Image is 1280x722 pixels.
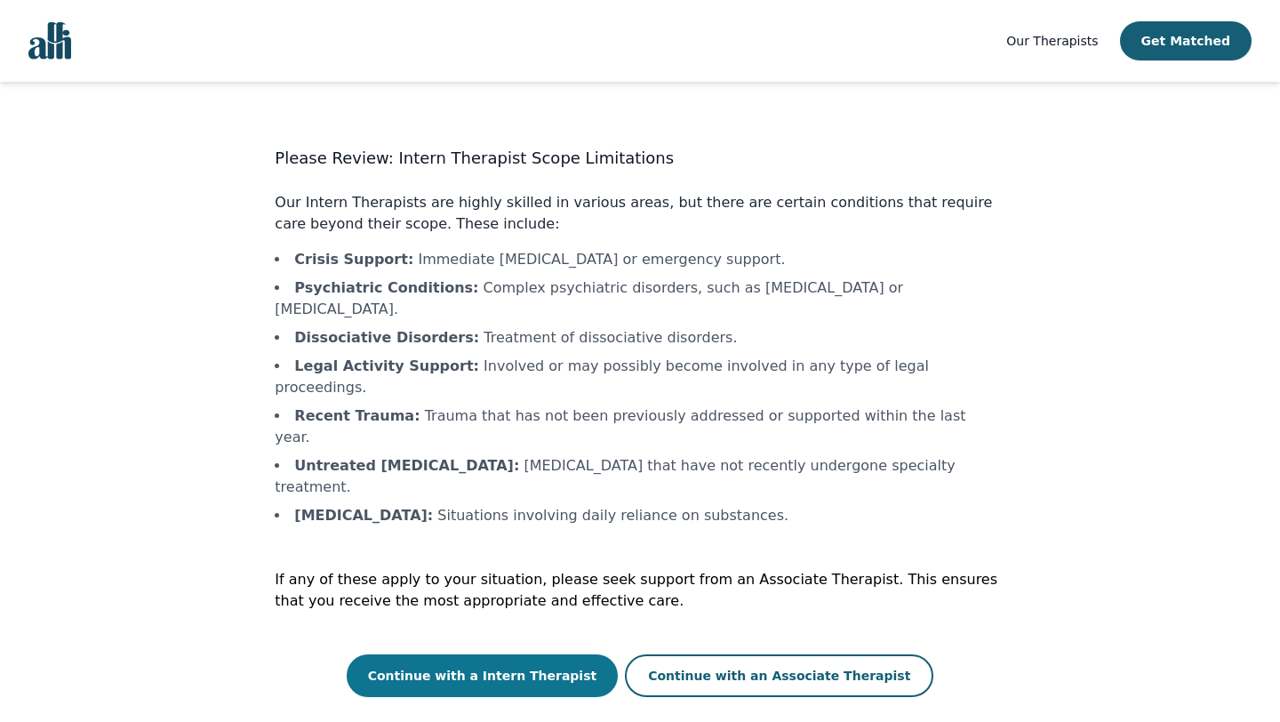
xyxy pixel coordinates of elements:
img: alli logo [28,22,71,60]
li: Situations involving daily reliance on substances. [275,505,1004,526]
b: Psychiatric Conditions : [294,279,478,296]
b: Legal Activity Support : [294,357,479,374]
li: Immediate [MEDICAL_DATA] or emergency support. [275,249,1004,270]
span: Our Therapists [1006,34,1098,48]
b: Untreated [MEDICAL_DATA] : [294,457,519,474]
button: Continue with an Associate Therapist [625,654,933,697]
b: Dissociative Disorders : [294,329,479,346]
p: If any of these apply to your situation, please seek support from an Associate Therapist. This en... [275,569,1004,612]
b: Crisis Support : [294,251,413,268]
b: Recent Trauma : [294,407,420,424]
li: [MEDICAL_DATA] that have not recently undergone specialty treatment. [275,455,1004,498]
li: Involved or may possibly become involved in any type of legal proceedings. [275,356,1004,398]
li: Treatment of dissociative disorders. [275,327,1004,349]
li: Complex psychiatric disorders, such as [MEDICAL_DATA] or [MEDICAL_DATA]. [275,277,1004,320]
b: [MEDICAL_DATA] : [294,507,433,524]
button: Get Matched [1120,21,1252,60]
button: Continue with a Intern Therapist [347,654,619,697]
li: Trauma that has not been previously addressed or supported within the last year. [275,405,1004,448]
h3: Please Review: Intern Therapist Scope Limitations [275,146,1004,171]
p: Our Intern Therapists are highly skilled in various areas, but there are certain conditions that ... [275,192,1004,235]
a: Our Therapists [1006,30,1098,52]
